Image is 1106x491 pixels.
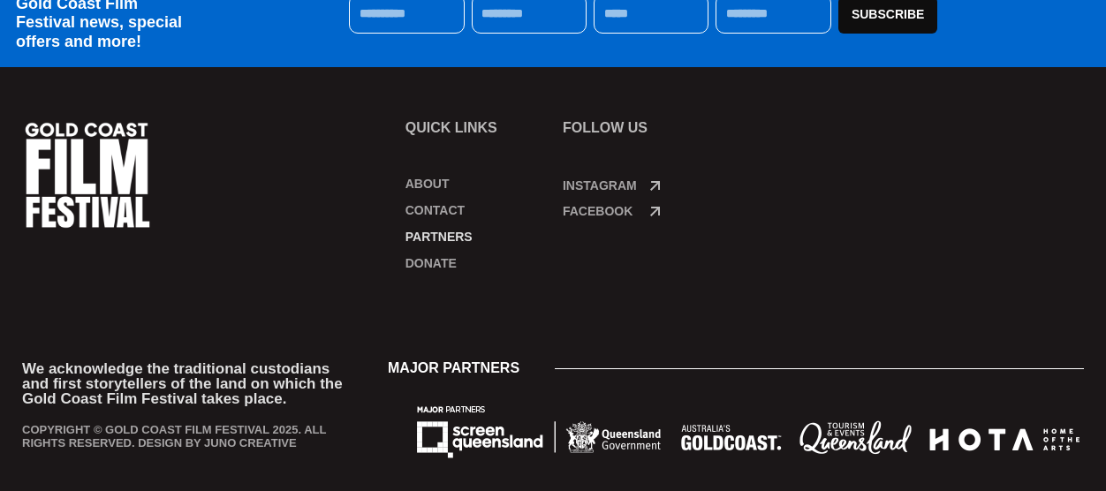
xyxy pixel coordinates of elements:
[405,121,545,135] p: Quick links
[650,181,660,191] a: Instagram
[852,8,924,20] span: Subscribe
[563,178,637,193] a: Instagram
[563,121,702,135] p: FOLLOW US
[405,228,545,245] a: Partners
[563,204,633,218] a: Facebook
[388,361,519,375] span: MAJOR PARTNERS
[405,175,545,193] a: About
[405,175,545,272] nav: Menu
[405,254,545,272] a: Donate
[22,424,370,449] p: COPYRIGHT © GOLD COAST FILM FESTIVAL 2025. ALL RIGHTS RESERVED. DESIGN BY JUNO CREATIVE
[22,361,370,406] p: We acknowledge the traditional custodians and first storytellers of the land on which the Gold Co...
[650,207,660,216] a: Facebook
[405,201,545,219] a: Contact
